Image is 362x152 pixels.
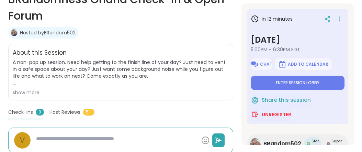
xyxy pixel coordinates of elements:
[49,109,80,116] span: Host Reviews
[262,111,291,118] span: Unregister
[260,62,272,67] span: Chat
[83,109,94,116] span: 5+
[251,34,344,46] h3: [DATE]
[13,59,229,86] span: A non-pop up session. Need help getting to the finish line of your day? Just need to vent in a sa...
[327,142,330,145] img: Super Host
[275,58,332,70] button: Add to Calendar
[288,62,328,67] span: Add to Calendar
[251,15,293,23] h3: in 12 minutes
[251,46,344,53] span: 5:00PM - 6:30PM EDT
[263,140,301,148] span: BRandom502
[13,48,67,57] h2: About this Session
[250,138,261,149] img: BRandom502
[276,80,319,86] span: Enter session lobby
[20,29,76,36] a: Hosted byBRandom502
[250,60,259,68] img: ShareWell Logomark
[251,96,259,104] img: ShareWell Logomark
[331,139,342,149] span: Super Host
[251,110,259,119] img: ShareWell Logomark
[13,89,229,96] div: show more
[20,134,25,146] span: V
[36,109,44,116] span: 0
[278,60,286,68] img: ShareWell Logomark
[312,139,319,149] span: Star Peer
[251,76,344,90] button: Enter session lobby
[307,142,310,145] img: Star Peer
[11,29,18,36] img: BRandom502
[251,107,291,122] button: Unregister
[262,96,311,104] span: Share this session
[251,58,272,70] button: Chat
[251,93,311,107] button: Share this session
[8,109,33,116] span: Check-ins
